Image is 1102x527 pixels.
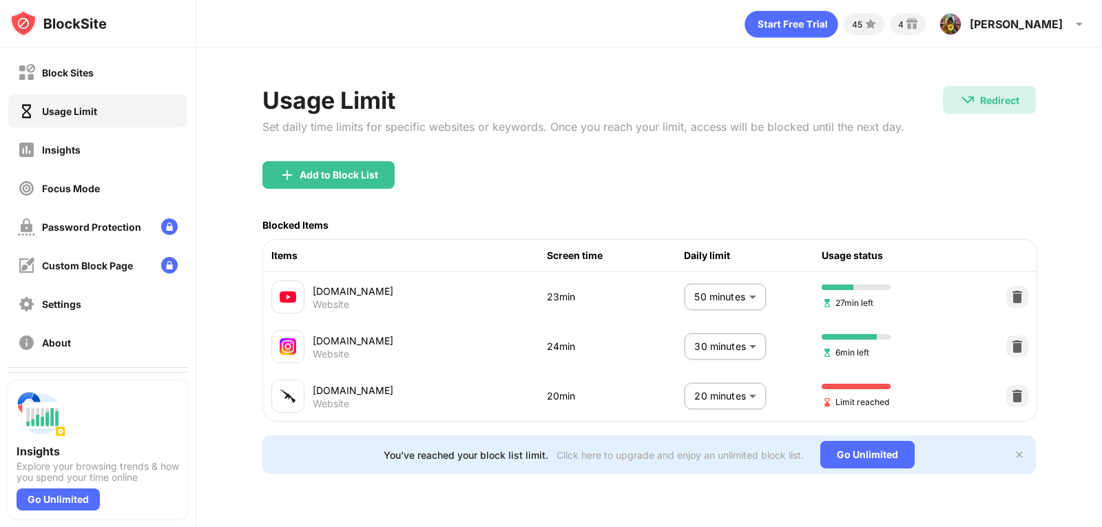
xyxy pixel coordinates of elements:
[262,120,904,134] div: Set daily time limits for specific websites or keywords. Once you reach your limit, access will b...
[18,180,35,197] img: focus-off.svg
[42,337,71,349] div: About
[862,16,879,32] img: points-small.svg
[313,333,547,348] div: [DOMAIN_NAME]
[822,298,833,309] img: hourglass-set.svg
[939,13,961,35] img: ACg8ocKQvOsWf8GjxHC8grPFD1RIp5YGaoAJm3qn0XnOhV7ufQZs6ZDN=s96-c
[822,296,873,309] span: 27min left
[18,296,35,313] img: settings-off.svg
[161,257,178,273] img: lock-menu.svg
[557,449,804,461] div: Click here to upgrade and enjoy an unlimited block list.
[42,105,97,117] div: Usage Limit
[980,94,1019,106] div: Redirect
[313,348,349,360] div: Website
[694,389,744,404] p: 20 minutes
[313,298,349,311] div: Website
[262,86,904,114] div: Usage Limit
[822,346,869,359] span: 6min left
[822,347,833,358] img: hourglass-set.svg
[313,383,547,397] div: [DOMAIN_NAME]
[42,183,100,194] div: Focus Mode
[280,289,296,305] img: favicons
[42,298,81,310] div: Settings
[904,16,920,32] img: reward-small.svg
[17,389,66,439] img: push-insights.svg
[547,289,685,304] div: 23min
[547,248,685,263] div: Screen time
[1014,449,1025,460] img: x-button.svg
[745,10,838,38] div: animation
[694,339,744,354] p: 30 minutes
[313,284,547,298] div: [DOMAIN_NAME]
[18,218,35,236] img: password-protection-off.svg
[17,461,179,483] div: Explore your browsing trends & how you spend your time online
[898,19,904,30] div: 4
[18,334,35,351] img: about-off.svg
[684,248,822,263] div: Daily limit
[970,17,1063,31] div: [PERSON_NAME]
[547,339,685,354] div: 24min
[18,257,35,274] img: customize-block-page-off.svg
[18,64,35,81] img: block-off.svg
[10,10,107,37] img: logo-blocksite.svg
[822,395,889,409] span: Limit reached
[280,338,296,355] img: favicons
[820,441,915,468] div: Go Unlimited
[42,221,141,233] div: Password Protection
[17,488,100,510] div: Go Unlimited
[262,219,329,231] div: Blocked Items
[161,218,178,235] img: lock-menu.svg
[822,397,833,408] img: hourglass-end.svg
[18,103,35,120] img: time-usage-on.svg
[300,169,378,180] div: Add to Block List
[547,389,685,404] div: 20min
[18,141,35,158] img: insights-off.svg
[313,397,349,410] div: Website
[694,289,744,304] p: 50 minutes
[42,144,81,156] div: Insights
[17,444,179,458] div: Insights
[280,388,296,404] img: favicons
[42,260,133,271] div: Custom Block Page
[384,449,548,461] div: You’ve reached your block list limit.
[271,248,547,263] div: Items
[42,67,94,79] div: Block Sites
[822,248,959,263] div: Usage status
[852,19,862,30] div: 45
